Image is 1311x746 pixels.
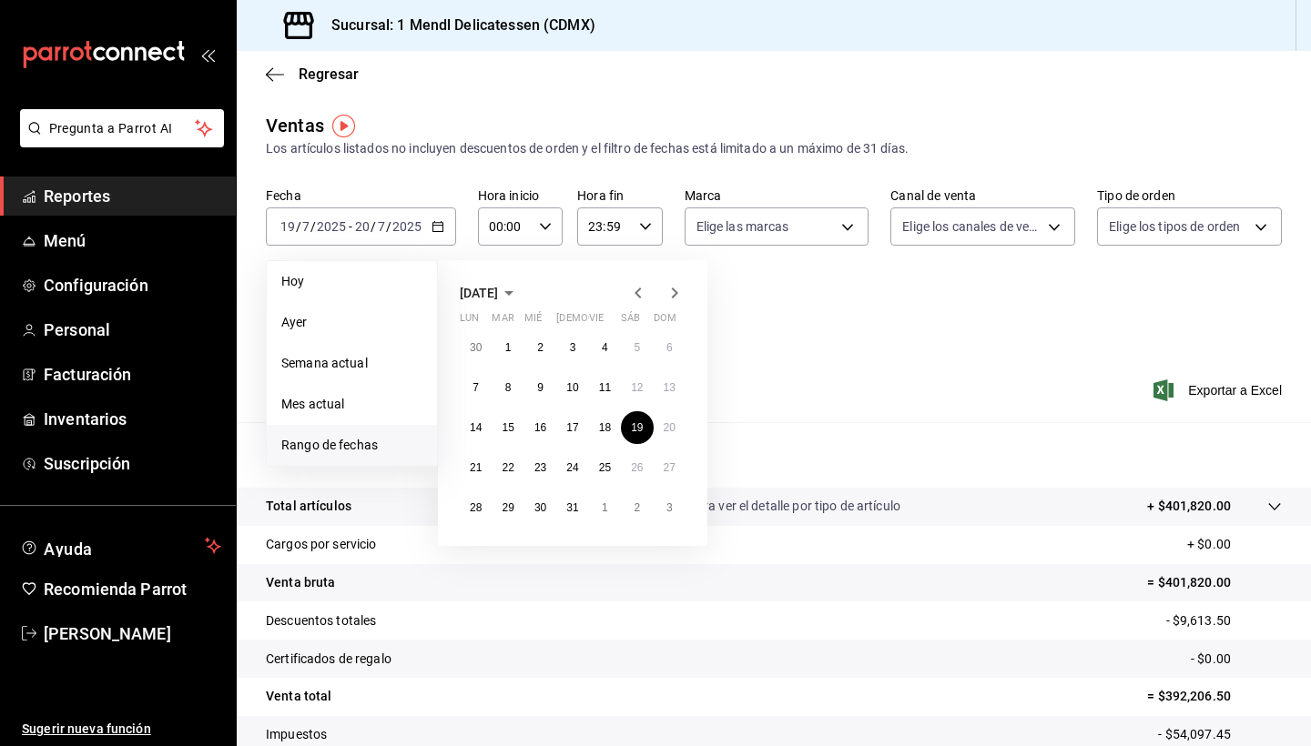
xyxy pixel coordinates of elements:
[20,109,224,147] button: Pregunta a Parrot AI
[296,219,301,234] span: /
[631,381,643,394] abbr: 12 de julio de 2025
[478,189,563,202] label: Hora inicio
[524,411,556,444] button: 16 de julio de 2025
[310,219,316,234] span: /
[266,611,376,630] p: Descuentos totales
[589,451,621,484] button: 25 de julio de 2025
[317,15,595,36] h3: Sucursal: 1 Mendl Delicatessen (CDMX)
[371,219,376,234] span: /
[377,219,386,234] input: --
[621,331,653,364] button: 5 de julio de 2025
[654,411,686,444] button: 20 de julio de 2025
[599,421,611,434] abbr: 18 de julio de 2025
[534,461,546,474] abbr: 23 de julio de 2025
[534,421,546,434] abbr: 16 de julio de 2025
[266,189,456,202] label: Fecha
[492,411,523,444] button: 15 de julio de 2025
[1157,379,1282,401] button: Exportar a Excel
[299,66,359,83] span: Regresar
[200,47,215,62] button: open_drawer_menu
[460,371,492,404] button: 7 de julio de 2025
[654,491,686,524] button: 3 de agosto de 2025
[460,312,479,331] abbr: lunes
[589,491,621,524] button: 1 de agosto de 2025
[266,139,1282,158] div: Los artículos listados no incluyen descuentos de orden y el filtro de fechas está limitado a un m...
[654,312,676,331] abbr: domingo
[505,341,512,354] abbr: 1 de julio de 2025
[473,381,479,394] abbr: 7 de julio de 2025
[685,189,869,202] label: Marca
[621,491,653,524] button: 2 de agosto de 2025
[524,312,542,331] abbr: miércoles
[502,501,513,514] abbr: 29 de julio de 2025
[621,312,640,331] abbr: sábado
[44,621,221,646] span: [PERSON_NAME]
[556,371,588,404] button: 10 de julio de 2025
[505,381,512,394] abbr: 8 de julio de 2025
[281,436,422,455] span: Rango de fechas
[460,331,492,364] button: 30 de junio de 2025
[599,461,611,474] abbr: 25 de julio de 2025
[556,331,588,364] button: 3 de julio de 2025
[470,421,482,434] abbr: 14 de julio de 2025
[566,421,578,434] abbr: 17 de julio de 2025
[566,381,578,394] abbr: 10 de julio de 2025
[279,219,296,234] input: --
[502,461,513,474] abbr: 22 de julio de 2025
[460,451,492,484] button: 21 de julio de 2025
[354,219,371,234] input: --
[664,381,676,394] abbr: 13 de julio de 2025
[460,282,520,304] button: [DATE]
[666,341,673,354] abbr: 6 de julio de 2025
[44,228,221,253] span: Menú
[524,371,556,404] button: 9 de julio de 2025
[1147,497,1231,516] p: + $401,820.00
[266,573,335,592] p: Venta bruta
[537,341,544,354] abbr: 2 de julio de 2025
[22,720,221,739] span: Sugerir nueva función
[666,501,673,514] abbr: 3 de agosto de 2025
[266,725,327,744] p: Impuestos
[332,115,355,137] button: Tooltip marker
[391,219,422,234] input: ----
[654,451,686,484] button: 27 de julio de 2025
[654,371,686,404] button: 13 de julio de 2025
[1147,687,1282,706] p: = $392,206.50
[281,354,422,373] span: Semana actual
[602,501,608,514] abbr: 1 de agosto de 2025
[621,451,653,484] button: 26 de julio de 2025
[566,501,578,514] abbr: 31 de julio de 2025
[631,421,643,434] abbr: 19 de julio de 2025
[266,66,359,83] button: Regresar
[589,331,621,364] button: 4 de julio de 2025
[281,395,422,414] span: Mes actual
[1187,535,1282,554] p: + $0.00
[266,444,1282,466] p: Resumen
[492,451,523,484] button: 22 de julio de 2025
[470,341,482,354] abbr: 30 de junio de 2025
[664,461,676,474] abbr: 27 de julio de 2025
[1191,650,1282,669] p: - $0.00
[524,451,556,484] button: 23 de julio de 2025
[1097,189,1282,202] label: Tipo de orden
[556,411,588,444] button: 17 de julio de 2025
[13,132,224,151] a: Pregunta a Parrot AI
[44,407,221,431] span: Inventarios
[316,219,347,234] input: ----
[266,497,351,516] p: Total artículos
[266,535,377,554] p: Cargos por servicio
[44,184,221,208] span: Reportes
[890,189,1075,202] label: Canal de venta
[492,491,523,524] button: 29 de julio de 2025
[1158,725,1282,744] p: - $54,097.45
[502,421,513,434] abbr: 15 de julio de 2025
[1109,217,1240,236] span: Elige los tipos de orden
[492,371,523,404] button: 8 de julio de 2025
[524,491,556,524] button: 30 de julio de 2025
[556,491,588,524] button: 31 de julio de 2025
[266,112,324,139] div: Ventas
[556,451,588,484] button: 24 de julio de 2025
[631,461,643,474] abbr: 26 de julio de 2025
[49,119,196,138] span: Pregunta a Parrot AI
